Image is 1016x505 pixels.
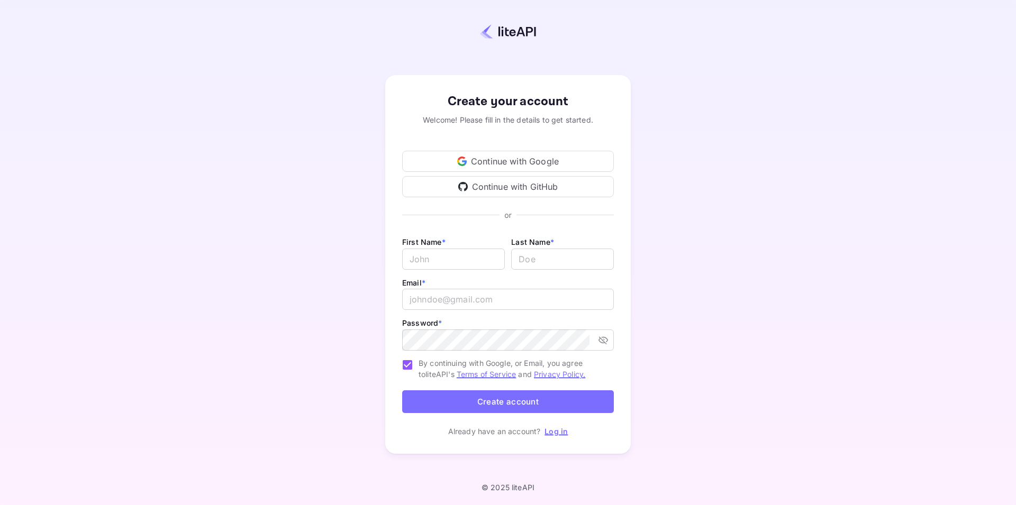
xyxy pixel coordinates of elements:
[534,370,585,379] a: Privacy Policy.
[511,237,554,246] label: Last Name
[594,330,613,350] button: toggle password visibility
[402,390,614,413] button: Create account
[545,427,568,436] a: Log in
[402,249,505,270] input: John
[402,237,446,246] label: First Name
[402,151,614,172] div: Continue with Google
[402,278,425,287] label: Email
[402,176,614,197] div: Continue with GitHub
[482,483,534,492] p: © 2025 liteAPI
[402,92,614,111] div: Create your account
[457,370,516,379] a: Terms of Service
[448,426,541,437] p: Already have an account?
[402,289,614,310] input: johndoe@gmail.com
[419,357,605,380] span: By continuing with Google, or Email, you agree to liteAPI's and
[402,114,614,125] div: Welcome! Please fill in the details to get started.
[480,24,536,39] img: liteapi
[402,318,442,327] label: Password
[511,249,614,270] input: Doe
